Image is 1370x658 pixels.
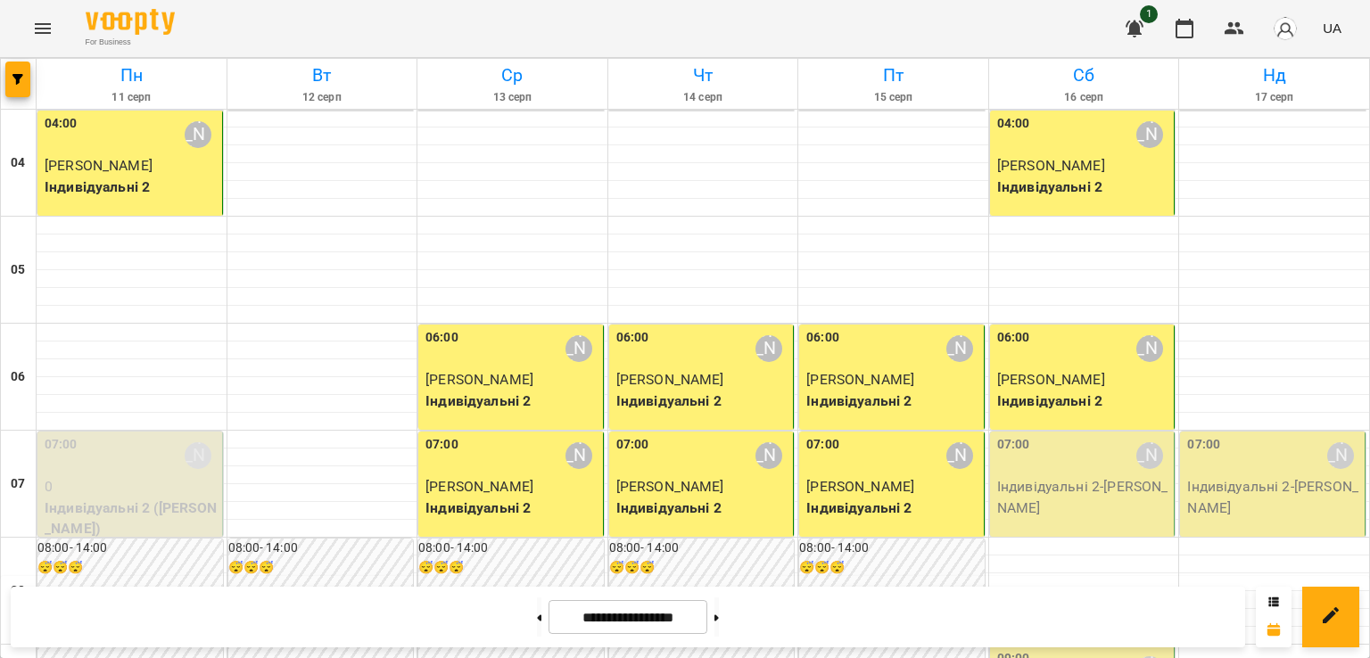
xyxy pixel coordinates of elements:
[420,62,605,89] h6: Ср
[425,478,533,495] span: [PERSON_NAME]
[997,476,1171,518] p: Індивідуальні 2 - [PERSON_NAME]
[992,89,1176,106] h6: 16 серп
[425,328,458,348] label: 06:00
[1140,5,1158,23] span: 1
[1136,442,1163,469] div: Софія Брусова
[45,498,219,539] p: Індивідуальні 2 ([PERSON_NAME])
[806,478,914,495] span: [PERSON_NAME]
[801,89,986,106] h6: 15 серп
[997,328,1030,348] label: 06:00
[565,335,592,362] div: Софія Брусова
[946,335,973,362] div: Софія Брусова
[611,89,796,106] h6: 14 серп
[806,435,839,455] label: 07:00
[992,62,1176,89] h6: Сб
[185,442,211,469] div: Софія Брусова
[228,558,414,578] h6: 😴😴😴
[616,435,649,455] label: 07:00
[37,558,223,578] h6: 😴😴😴
[1187,476,1361,518] p: Індивідуальні 2 - [PERSON_NAME]
[1316,12,1349,45] button: UA
[616,328,649,348] label: 06:00
[45,476,219,498] p: 0
[420,89,605,106] h6: 13 серп
[611,62,796,89] h6: Чт
[425,371,533,388] span: [PERSON_NAME]
[45,435,78,455] label: 07:00
[228,539,414,558] h6: 08:00 - 14:00
[799,539,985,558] h6: 08:00 - 14:00
[609,539,795,558] h6: 08:00 - 14:00
[755,335,782,362] div: Софія Брусова
[11,153,25,173] h6: 04
[616,498,790,519] p: Індивідуальні 2
[806,498,980,519] p: Індивідуальні 2
[425,498,599,519] p: Індивідуальні 2
[1273,16,1298,41] img: avatar_s.png
[418,539,604,558] h6: 08:00 - 14:00
[86,37,175,48] span: For Business
[997,157,1105,174] span: [PERSON_NAME]
[997,435,1030,455] label: 07:00
[230,62,415,89] h6: Вт
[11,260,25,280] h6: 05
[230,89,415,106] h6: 12 серп
[11,474,25,494] h6: 07
[799,558,985,578] h6: 😴😴😴
[755,442,782,469] div: Софія Брусова
[1182,89,1366,106] h6: 17 серп
[997,391,1171,412] p: Індивідуальні 2
[45,157,153,174] span: [PERSON_NAME]
[11,367,25,387] h6: 06
[1182,62,1366,89] h6: Нд
[1136,335,1163,362] div: Софія Брусова
[425,391,599,412] p: Індивідуальні 2
[801,62,986,89] h6: Пт
[185,121,211,148] div: Софія Брусова
[997,177,1171,198] p: Індивідуальні 2
[616,391,790,412] p: Індивідуальні 2
[609,558,795,578] h6: 😴😴😴
[616,478,724,495] span: [PERSON_NAME]
[1323,19,1341,37] span: UA
[1187,435,1220,455] label: 07:00
[806,391,980,412] p: Індивідуальні 2
[997,114,1030,134] label: 04:00
[616,371,724,388] span: [PERSON_NAME]
[946,442,973,469] div: Софія Брусова
[86,9,175,35] img: Voopty Logo
[1327,442,1354,469] div: Софія Брусова
[806,328,839,348] label: 06:00
[37,539,223,558] h6: 08:00 - 14:00
[45,177,219,198] p: Індивідуальні 2
[806,371,914,388] span: [PERSON_NAME]
[997,371,1105,388] span: [PERSON_NAME]
[418,558,604,578] h6: 😴😴😴
[39,89,224,106] h6: 11 серп
[45,114,78,134] label: 04:00
[565,442,592,469] div: Софія Брусова
[39,62,224,89] h6: Пн
[1136,121,1163,148] div: Софія Брусова
[21,7,64,50] button: Menu
[425,435,458,455] label: 07:00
